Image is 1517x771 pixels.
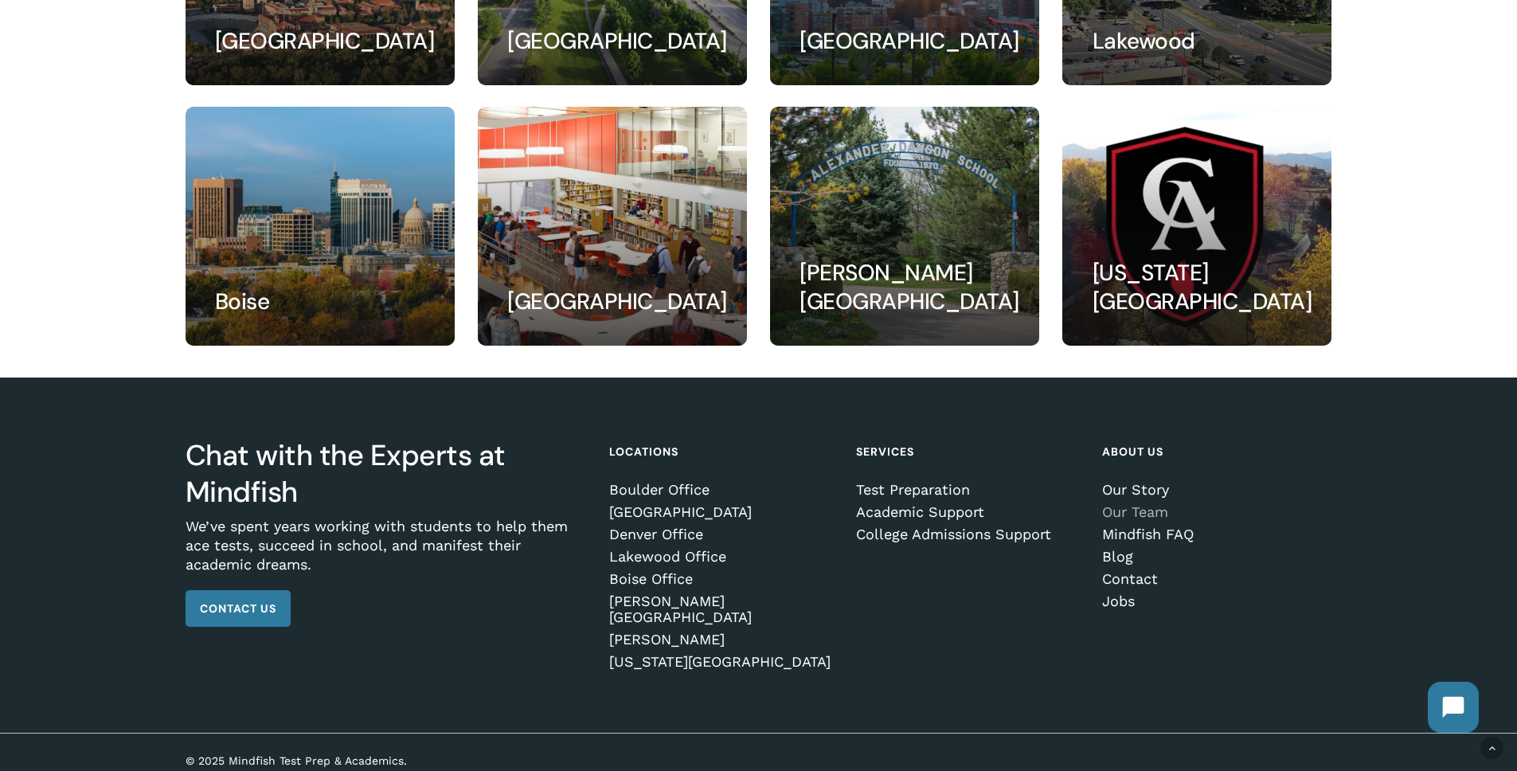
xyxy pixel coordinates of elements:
[609,482,833,498] a: Boulder Office
[186,437,587,511] h3: Chat with the Experts at Mindfish
[186,590,291,627] a: Contact Us
[186,752,650,769] p: © 2025 Mindfish Test Prep & Academics.
[186,517,587,590] p: We’ve spent years working with students to help them ace tests, succeed in school, and manifest t...
[1102,526,1326,542] a: Mindfish FAQ
[609,632,833,648] a: [PERSON_NAME]
[609,593,833,625] a: [PERSON_NAME][GEOGRAPHIC_DATA]
[856,482,1080,498] a: Test Preparation
[1412,666,1495,749] iframe: Chatbot
[609,504,833,520] a: [GEOGRAPHIC_DATA]
[856,526,1080,542] a: College Admissions Support
[609,571,833,587] a: Boise Office
[609,437,833,466] h4: Locations
[1102,593,1326,609] a: Jobs
[1102,571,1326,587] a: Contact
[856,504,1080,520] a: Academic Support
[609,526,833,542] a: Denver Office
[1102,504,1326,520] a: Our Team
[1102,437,1326,466] h4: About Us
[200,601,276,616] span: Contact Us
[1102,482,1326,498] a: Our Story
[609,654,833,670] a: [US_STATE][GEOGRAPHIC_DATA]
[1102,549,1326,565] a: Blog
[609,549,833,565] a: Lakewood Office
[856,437,1080,466] h4: Services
